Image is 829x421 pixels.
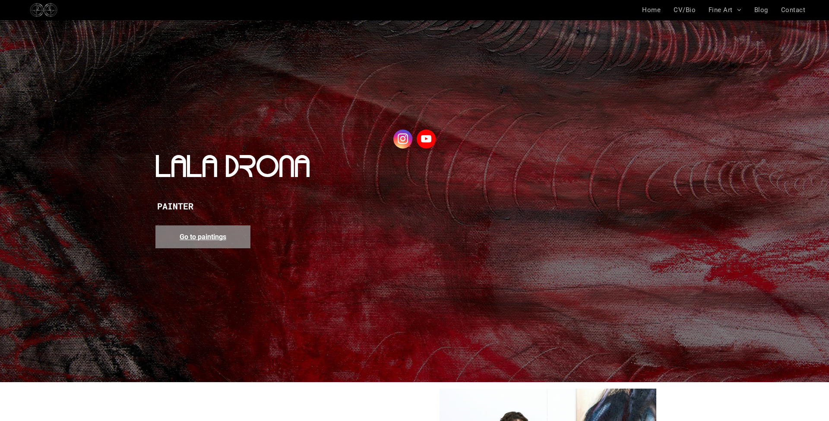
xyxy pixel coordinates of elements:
a: Contact [775,6,812,14]
a: instagram [393,130,412,151]
a: Fine Art [702,6,748,14]
a: Home [636,6,667,14]
span: LALA DRONA [155,154,310,184]
a: Go to paintings [155,225,250,248]
a: Blog [748,6,775,14]
a: CV/Bio [667,6,702,14]
a: youtube [417,130,436,151]
span: Go to paintings [180,233,226,241]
